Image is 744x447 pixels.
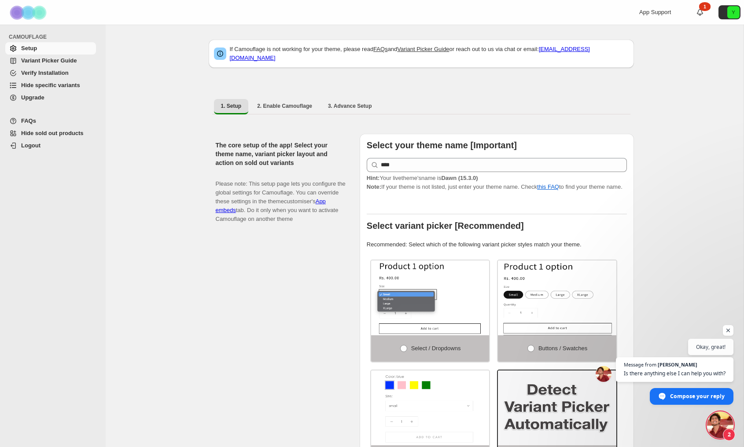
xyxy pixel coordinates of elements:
strong: Note: [367,183,381,190]
a: Variant Picker Guide [5,55,96,67]
text: Y [732,10,735,15]
span: Hide specific variants [21,82,80,88]
span: 1. Setup [221,103,242,110]
p: Please note: This setup page lets you configure the global settings for Camouflage. You can overr... [216,171,346,223]
span: CAMOUFLAGE [9,33,99,40]
span: Avatar with initials Y [727,6,740,18]
span: Logout [21,142,41,149]
button: Avatar with initials Y [718,5,740,19]
div: 1 [699,2,711,11]
span: [PERSON_NAME] [658,362,697,367]
a: Setup [5,42,96,55]
span: Select / Dropdowns [411,345,461,352]
a: Hide sold out products [5,127,96,139]
span: 2 [723,429,735,441]
a: Logout [5,139,96,152]
span: 3. Advance Setup [328,103,372,110]
span: Compose your reply [670,388,725,404]
span: Okay, great! [696,343,726,351]
span: FAQs [21,117,36,124]
span: 2. Enable Camouflage [257,103,312,110]
p: If Camouflage is not working for your theme, please read and or reach out to us via chat or email: [230,45,629,62]
img: Detect Automatically [498,370,616,445]
a: Upgrade [5,92,96,104]
h2: The core setup of the app! Select your theme name, variant picker layout and action on sold out v... [216,141,346,167]
b: Select your theme name [Important] [367,140,517,150]
span: Verify Installation [21,70,69,76]
span: Is there anything else I can help you with? [624,369,726,377]
img: Swatch and Dropdowns both [371,370,490,445]
a: Variant Picker Guide [397,46,449,52]
p: Recommended: Select which of the following variant picker styles match your theme. [367,240,627,249]
span: Upgrade [21,94,44,101]
a: Verify Installation [5,67,96,79]
img: Select / Dropdowns [371,260,490,335]
b: Select variant picker [Recommended] [367,221,524,231]
a: 1 [696,8,704,17]
span: Your live theme's name is [367,175,478,181]
img: Camouflage [7,0,51,25]
a: Hide specific variants [5,79,96,92]
strong: Dawn (15.3.0) [441,175,478,181]
a: FAQs [5,115,96,127]
a: this FAQ [537,183,559,190]
span: Message from [624,362,656,367]
div: Open chat [707,412,733,438]
span: Setup [21,45,37,51]
a: FAQs [373,46,388,52]
strong: Hint: [367,175,380,181]
span: Buttons / Swatches [538,345,587,352]
p: If your theme is not listed, just enter your theme name. Check to find your theme name. [367,174,627,191]
span: Hide sold out products [21,130,84,136]
img: Buttons / Swatches [498,260,616,335]
span: App Support [639,9,671,15]
span: Variant Picker Guide [21,57,77,64]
